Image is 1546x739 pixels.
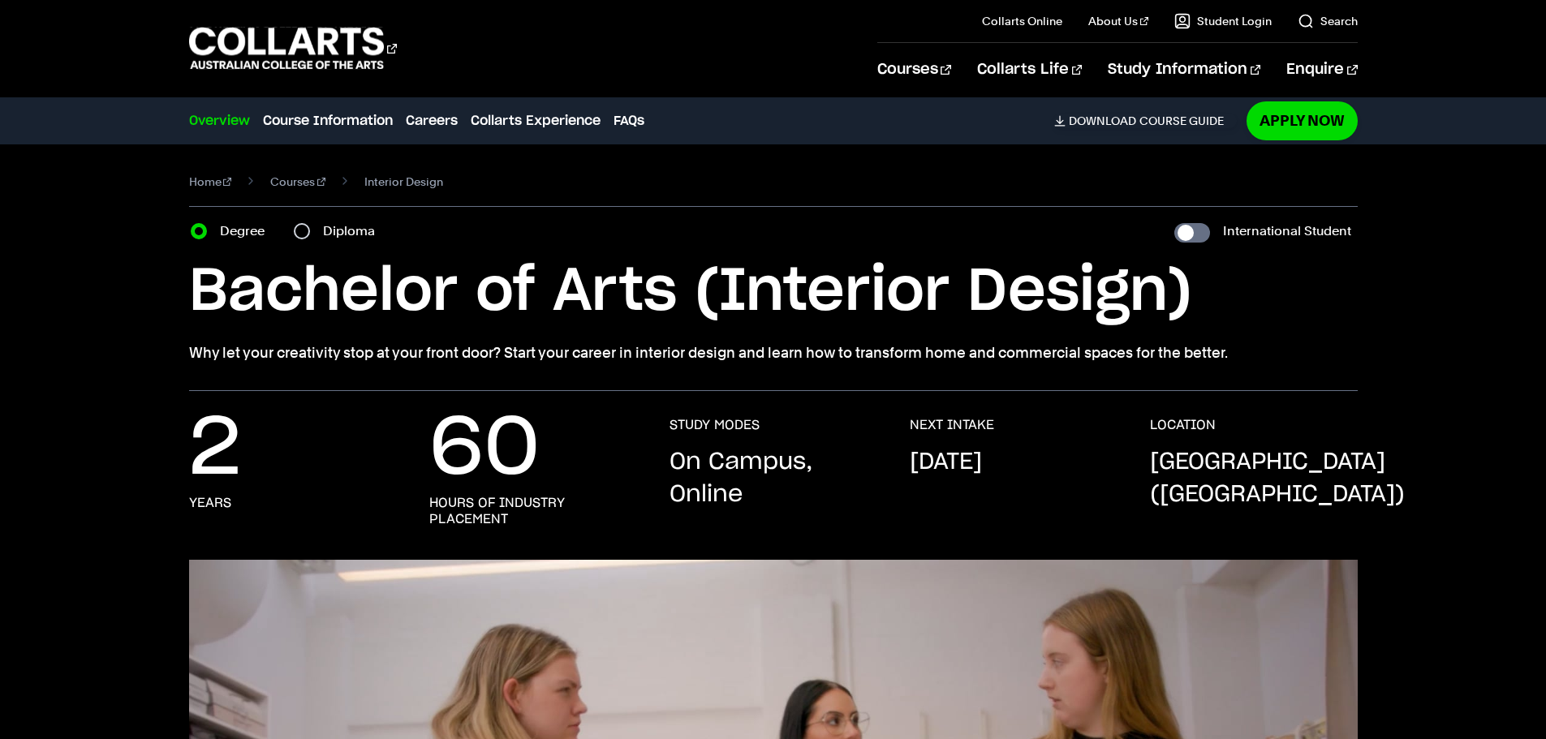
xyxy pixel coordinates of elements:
[364,170,443,193] span: Interior Design
[977,43,1082,97] a: Collarts Life
[189,25,397,71] div: Go to homepage
[429,417,540,482] p: 60
[1223,220,1351,243] label: International Student
[189,111,250,131] a: Overview
[1108,43,1260,97] a: Study Information
[910,446,982,479] p: [DATE]
[1298,13,1358,29] a: Search
[1054,114,1237,128] a: DownloadCourse Guide
[189,417,241,482] p: 2
[189,256,1358,329] h1: Bachelor of Arts (Interior Design)
[189,342,1358,364] p: Why let your creativity stop at your front door? Start your career in interior design and learn h...
[1150,446,1405,511] p: [GEOGRAPHIC_DATA] ([GEOGRAPHIC_DATA])
[910,417,994,433] h3: NEXT INTAKE
[220,220,274,243] label: Degree
[270,170,325,193] a: Courses
[614,111,644,131] a: FAQs
[406,111,458,131] a: Careers
[1174,13,1272,29] a: Student Login
[189,495,231,511] h3: years
[1286,43,1357,97] a: Enquire
[670,417,760,433] h3: STUDY MODES
[982,13,1062,29] a: Collarts Online
[1150,417,1216,433] h3: LOCATION
[429,495,637,527] h3: hours of industry placement
[189,170,232,193] a: Home
[670,446,877,511] p: On Campus, Online
[323,220,385,243] label: Diploma
[877,43,951,97] a: Courses
[471,111,601,131] a: Collarts Experience
[1088,13,1148,29] a: About Us
[1247,101,1358,140] a: Apply Now
[263,111,393,131] a: Course Information
[1069,114,1136,128] span: Download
